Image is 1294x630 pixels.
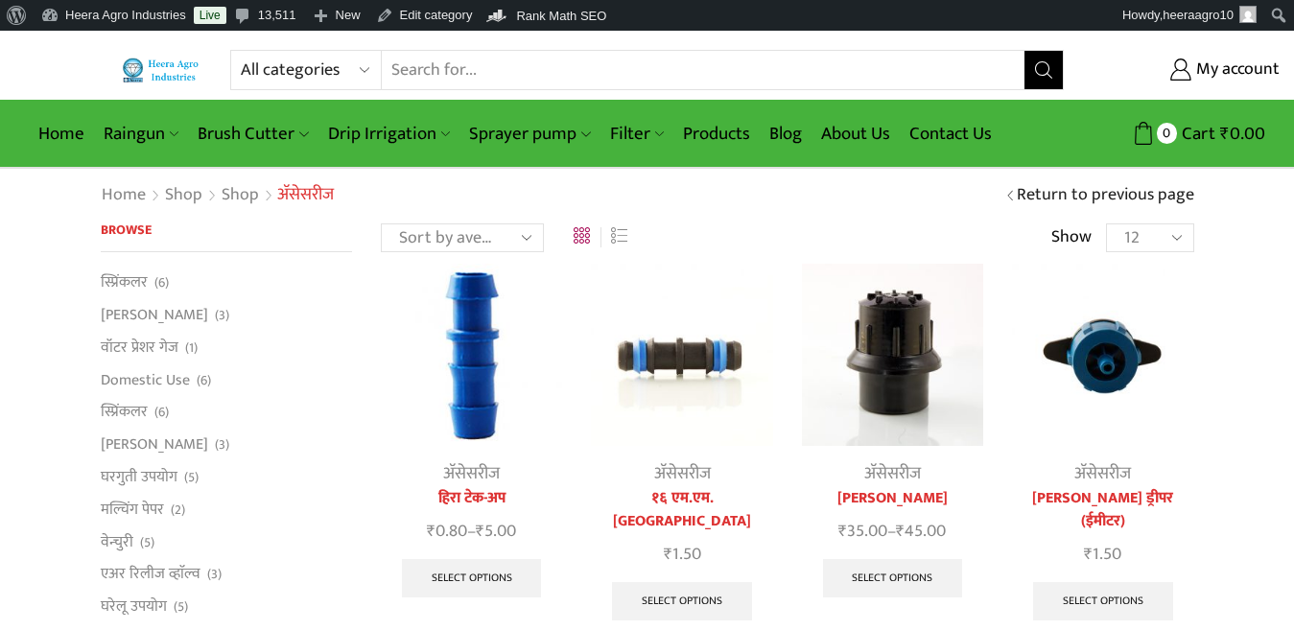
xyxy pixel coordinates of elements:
a: मल्चिंग पेपर [101,493,164,525]
a: 0 Cart ₹0.00 [1083,116,1265,152]
nav: Breadcrumb [101,183,334,208]
span: (1) [185,338,198,358]
a: Domestic Use [101,363,190,396]
a: Return to previous page [1017,183,1194,208]
a: My account [1093,53,1280,87]
a: About Us [812,111,900,156]
bdi: 35.00 [838,517,887,546]
span: ₹ [664,540,672,569]
img: Lateral-Joiner [381,264,562,445]
a: Contact Us [900,111,1001,156]
a: Filter [600,111,673,156]
img: Flush valve [802,264,983,445]
button: Search button [1024,51,1063,89]
span: (6) [154,403,169,422]
a: Home [29,111,94,156]
a: Select options for “१६ एम.एम. जोईनर” [612,582,752,620]
a: [PERSON_NAME] [802,487,983,510]
a: Raingun [94,111,188,156]
span: ₹ [476,517,484,546]
a: एअर रिलीज व्हाॅल्व [101,558,200,591]
a: Drip Irrigation [318,111,459,156]
span: – [381,519,562,545]
a: Shop [164,183,203,208]
a: [PERSON_NAME] [101,429,208,461]
span: (6) [154,273,169,292]
span: 0 [1157,123,1177,143]
bdi: 0.80 [427,517,467,546]
img: हिरा ओनलाईन ड्रीपर (ईमीटर) [1012,264,1193,445]
a: [PERSON_NAME] [101,299,208,332]
a: हिरा टेक-अप [381,487,562,510]
span: Browse [101,219,152,241]
a: Sprayer pump [459,111,600,156]
a: Select options for “हिरा टेक-अप” [402,559,542,597]
a: वेन्चुरी [101,525,133,558]
a: Select options for “फ्लश व्हाॅल्व” [823,559,963,597]
span: (5) [184,468,199,487]
span: ₹ [896,517,905,546]
span: – [802,519,983,545]
span: Show [1051,225,1092,250]
a: घरेलू उपयोग [101,591,167,623]
a: Home [101,183,147,208]
input: Search for... [382,51,1024,89]
span: ₹ [1220,119,1230,149]
span: Cart [1177,121,1215,147]
span: ₹ [1084,540,1093,569]
a: Select options for “हिरा ओनलाईन ड्रीपर (ईमीटर)” [1033,582,1173,620]
bdi: 5.00 [476,517,516,546]
h1: अ‍ॅसेसरीज [277,185,334,206]
span: (3) [207,565,222,584]
select: Shop order [381,223,544,252]
a: Live [194,7,226,24]
span: (6) [197,371,211,390]
span: heeraagro10 [1163,8,1234,22]
a: अ‍ॅसेसरीज [443,459,500,488]
a: स्प्रिंकलर [101,271,148,298]
span: Rank Math SEO [516,9,606,23]
a: [PERSON_NAME] ड्रीपर (ईमीटर) [1012,487,1193,533]
a: Products [673,111,760,156]
span: My account [1191,58,1280,82]
a: अ‍ॅसेसरीज [1074,459,1131,488]
a: Brush Cutter [188,111,318,156]
bdi: 45.00 [896,517,946,546]
a: स्प्रिंकलर [101,396,148,429]
a: अ‍ॅसेसरीज [654,459,711,488]
a: वॉटर प्रेशर गेज [101,331,178,363]
span: ₹ [427,517,435,546]
bdi: 1.50 [1084,540,1121,569]
a: अ‍ॅसेसरीज [864,459,921,488]
bdi: 0.00 [1220,119,1265,149]
a: घरगुती उपयोग [101,460,177,493]
span: ₹ [838,517,847,546]
a: Shop [221,183,260,208]
a: Blog [760,111,812,156]
span: (2) [171,501,185,520]
img: १६ एम.एम. जोईनर [591,264,772,445]
span: (3) [215,306,229,325]
bdi: 1.50 [664,540,701,569]
span: (5) [140,533,154,552]
span: (5) [174,597,188,617]
span: (3) [215,435,229,455]
a: १६ एम.एम. [GEOGRAPHIC_DATA] [591,487,772,533]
